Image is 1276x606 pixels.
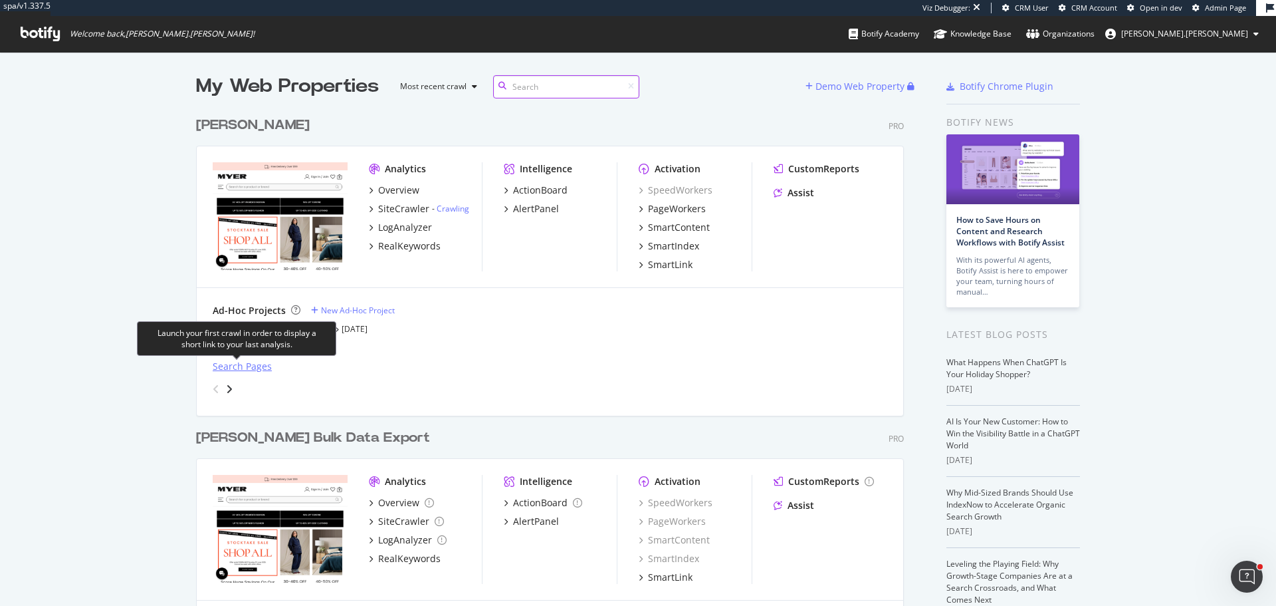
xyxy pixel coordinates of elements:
[774,186,814,200] a: Assist
[378,552,441,565] div: RealKeywords
[213,360,272,373] a: Search Pages
[1015,3,1049,13] span: CRM User
[378,533,432,547] div: LogAnalyzer
[774,499,814,512] a: Assist
[389,76,482,97] button: Most recent crawl
[922,3,970,13] div: Viz Debugger:
[648,258,692,271] div: SmartLink
[774,475,874,488] a: CustomReports
[369,533,447,547] a: LogAnalyzer
[369,202,469,216] a: SiteCrawler- Crawling
[648,571,692,584] div: SmartLink
[378,184,419,197] div: Overview
[504,202,559,216] a: AlertPanel
[639,184,712,197] a: SpeedWorkers
[648,221,710,234] div: SmartContent
[513,184,568,197] div: ActionBoard
[513,202,559,216] div: AlertPanel
[1127,3,1182,13] a: Open in dev
[788,499,814,512] div: Assist
[639,258,692,271] a: SmartLink
[1002,3,1049,13] a: CRM User
[1059,3,1117,13] a: CRM Account
[956,255,1069,297] div: With its powerful AI agents, Botify Assist is here to empower your team, turning hours of manual…
[213,162,348,270] img: myer.com.au
[504,515,559,528] a: AlertPanel
[369,239,441,253] a: RealKeywords
[639,515,706,528] a: PageWorkers
[788,475,859,488] div: CustomReports
[493,75,639,98] input: Search
[369,496,434,510] a: Overview
[639,552,699,565] a: SmartIndex
[520,475,572,488] div: Intelligence
[196,428,435,448] a: [PERSON_NAME] Bulk Data Export
[956,214,1065,248] a: How to Save Hours on Content and Research Workflows with Botify Assist
[369,184,419,197] a: Overview
[788,162,859,176] div: CustomReports
[889,433,904,444] div: Pro
[196,73,379,100] div: My Web Properties
[378,515,429,528] div: SiteCrawler
[639,239,699,253] a: SmartIndex
[946,327,1080,342] div: Latest Blog Posts
[655,162,700,176] div: Activation
[946,357,1067,380] a: What Happens When ChatGPT Is Your Holiday Shopper?
[321,305,395,316] div: New Ad-Hoc Project
[369,221,432,234] a: LogAnalyzer
[1026,27,1095,41] div: Organizations
[400,82,467,90] div: Most recent crawl
[849,27,919,41] div: Botify Academy
[1231,561,1263,593] iframe: Intercom live chat
[148,327,325,350] div: Launch your first crawl in order to display a short link to your last analysis.
[849,16,919,52] a: Botify Academy
[1121,28,1248,39] span: lou.aldrin
[1192,3,1246,13] a: Admin Page
[504,184,568,197] a: ActionBoard
[934,27,1011,41] div: Knowledge Base
[196,116,315,135] a: [PERSON_NAME]
[196,428,430,448] div: [PERSON_NAME] Bulk Data Export
[639,533,710,547] a: SmartContent
[788,186,814,200] div: Assist
[1071,3,1117,13] span: CRM Account
[378,221,432,234] div: LogAnalyzer
[520,162,572,176] div: Intelligence
[1140,3,1182,13] span: Open in dev
[648,202,706,216] div: PageWorkers
[369,552,441,565] a: RealKeywords
[1026,16,1095,52] a: Organizations
[946,383,1080,395] div: [DATE]
[207,379,225,400] div: angle-left
[513,515,559,528] div: AlertPanel
[437,203,469,214] a: Crawling
[946,115,1080,130] div: Botify news
[1095,23,1269,45] button: [PERSON_NAME].[PERSON_NAME]
[946,416,1080,451] a: AI Is Your New Customer: How to Win the Visibility Battle in a ChatGPT World
[639,571,692,584] a: SmartLink
[513,496,568,510] div: ActionBoard
[196,116,310,135] div: [PERSON_NAME]
[378,496,419,510] div: Overview
[385,475,426,488] div: Analytics
[815,80,904,93] div: Demo Web Property
[946,526,1080,537] div: [DATE]
[946,487,1073,522] a: Why Mid-Sized Brands Should Use IndexNow to Accelerate Organic Search Growth
[934,16,1011,52] a: Knowledge Base
[639,496,712,510] a: SpeedWorkers
[639,202,706,216] a: PageWorkers
[311,305,395,316] a: New Ad-Hoc Project
[432,203,469,214] div: -
[378,239,441,253] div: RealKeywords
[225,382,234,396] div: angle-right
[946,558,1073,605] a: Leveling the Playing Field: Why Growth-Stage Companies Are at a Search Crossroads, and What Comes...
[889,120,904,132] div: Pro
[213,304,286,317] div: Ad-Hoc Projects
[504,496,582,510] a: ActionBoard
[805,80,907,92] a: Demo Web Property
